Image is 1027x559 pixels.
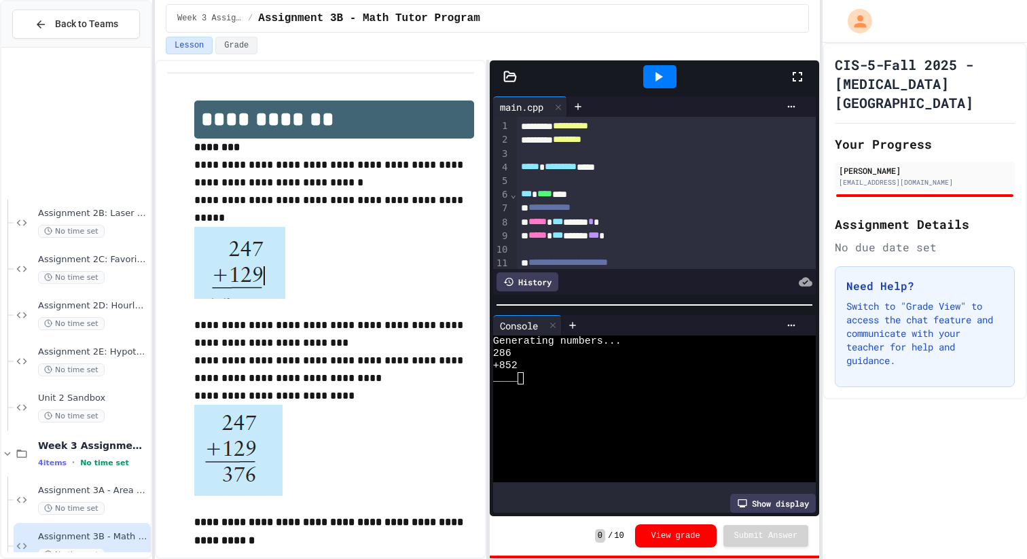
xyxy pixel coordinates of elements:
[177,13,242,24] span: Week 3 Assignments
[258,10,480,26] span: Assignment 3B - Math Tutor Program
[614,530,624,541] span: 10
[38,317,105,330] span: No time set
[497,272,558,291] div: History
[12,10,140,39] button: Back to Teams
[55,17,118,31] span: Back to Teams
[835,239,1015,255] div: No due date set
[835,134,1015,154] h2: Your Progress
[846,300,1003,367] p: Switch to "Grade View" to access the chat feature and communicate with your teacher for help and ...
[493,243,510,257] div: 10
[493,372,518,384] span: ____
[38,439,148,452] span: Week 3 Assignments
[493,100,550,114] div: main.cpp
[38,254,148,266] span: Assignment 2C: Favorite Movie and Character
[846,278,1003,294] h3: Need Help?
[493,230,510,243] div: 9
[80,458,129,467] span: No time set
[734,530,798,541] span: Submit Answer
[248,13,253,24] span: /
[38,300,148,312] span: Assignment 2D: Hourly Wages
[493,315,562,336] div: Console
[38,271,105,284] span: No time set
[38,502,105,515] span: No time set
[833,5,876,37] div: My Account
[970,505,1013,545] iframe: chat widget
[835,55,1015,112] h1: CIS-5-Fall 2025 - [MEDICAL_DATA][GEOGRAPHIC_DATA]
[38,225,105,238] span: No time set
[493,161,510,175] div: 4
[38,485,148,497] span: Assignment 3A - Area of a Cookie
[72,457,75,468] span: •
[38,208,148,219] span: Assignment 2B: Laser Wars Cantina
[166,37,213,54] button: Lesson
[493,188,510,202] div: 6
[493,133,510,147] div: 2
[493,175,510,188] div: 5
[493,96,567,117] div: main.cpp
[493,319,545,333] div: Console
[723,525,809,547] button: Submit Answer
[38,346,148,358] span: Assignment 2E: Hypotenuse Demo
[493,348,511,360] span: 286
[493,202,510,215] div: 7
[914,446,1013,503] iframe: chat widget
[493,336,621,348] span: Generating numbers...
[38,458,67,467] span: 4 items
[493,216,510,230] div: 8
[608,530,613,541] span: /
[839,177,1011,187] div: [EMAIL_ADDRESS][DOMAIN_NAME]
[510,189,517,200] span: Fold line
[493,257,510,270] div: 11
[730,494,816,513] div: Show display
[493,120,510,133] div: 1
[38,393,148,404] span: Unit 2 Sandbox
[595,529,605,543] span: 0
[835,215,1015,234] h2: Assignment Details
[38,410,105,422] span: No time set
[839,164,1011,177] div: [PERSON_NAME]
[635,524,717,547] button: View grade
[493,147,510,161] div: 3
[38,531,148,543] span: Assignment 3B - Math Tutor Program
[215,37,257,54] button: Grade
[38,363,105,376] span: No time set
[493,360,518,372] span: +852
